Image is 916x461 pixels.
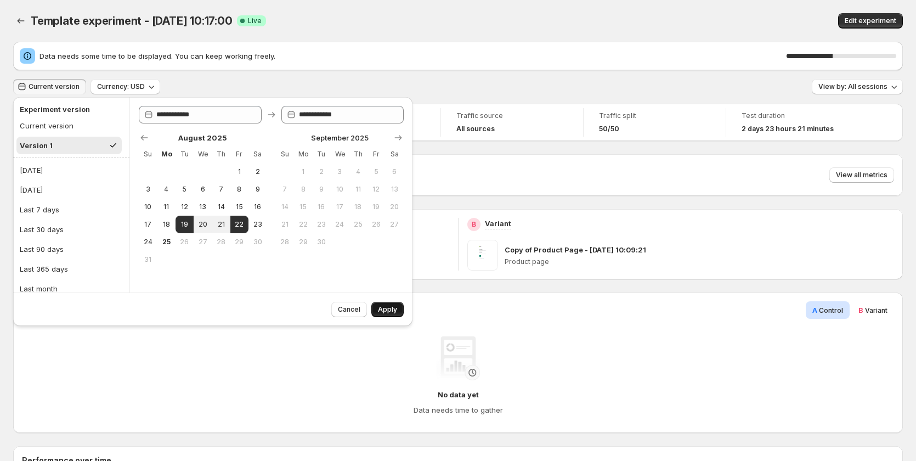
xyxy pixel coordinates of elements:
th: Tuesday [176,145,194,163]
button: Saturday September 13 2025 [386,181,404,198]
button: Saturday August 16 2025 [248,198,267,216]
span: Traffic source [456,111,568,120]
span: 12 [180,203,189,211]
button: Monday August 4 2025 [157,181,175,198]
span: 27 [198,238,207,246]
span: 14 [280,203,290,211]
span: 16 [253,203,262,211]
p: Copy of Product Page - [DATE] 10:09:21 [505,244,646,255]
img: No data yet [436,336,480,380]
button: Monday September 8 2025 [294,181,312,198]
span: 11 [353,185,363,194]
div: Current version [20,120,73,131]
span: 19 [180,220,189,229]
span: Apply [378,305,397,314]
button: Sunday August 24 2025 [139,233,157,251]
span: 6 [198,185,207,194]
button: Current version [13,79,86,94]
span: 2 [253,167,262,176]
button: Tuesday August 12 2025 [176,198,194,216]
span: 10 [143,203,152,211]
h2: B [472,220,476,229]
span: 12 [371,185,381,194]
button: Monday September 22 2025 [294,216,312,233]
span: 28 [280,238,290,246]
div: Last 30 days [20,224,64,235]
span: 22 [298,220,308,229]
button: Thursday August 28 2025 [212,233,230,251]
span: Mo [298,150,308,159]
span: 17 [335,203,344,211]
span: Th [353,150,363,159]
button: Tuesday September 30 2025 [312,233,330,251]
span: 4 [353,167,363,176]
span: 16 [316,203,326,211]
h4: No data yet [438,389,479,400]
h4: Data needs time to gather [414,404,503,415]
span: 23 [253,220,262,229]
button: View by: All sessions [812,79,903,94]
th: Wednesday [194,145,212,163]
span: Variant [865,306,887,314]
button: Sunday August 10 2025 [139,198,157,216]
span: 21 [280,220,290,229]
span: Fr [371,150,381,159]
button: Monday September 15 2025 [294,198,312,216]
span: 10 [335,185,344,194]
button: Sunday September 7 2025 [276,181,294,198]
button: Thursday September 4 2025 [349,163,367,181]
button: Wednesday August 13 2025 [194,198,212,216]
button: Friday August 1 2025 [230,163,248,181]
button: Thursday September 18 2025 [349,198,367,216]
button: Apply [371,302,404,317]
button: Saturday August 2 2025 [248,163,267,181]
span: 3 [143,185,152,194]
button: Thursday September 11 2025 [349,181,367,198]
span: 25 [161,238,171,246]
span: 13 [198,203,207,211]
span: View by: All sessions [818,82,887,91]
button: Tuesday August 5 2025 [176,181,194,198]
span: Su [280,150,290,159]
button: Wednesday September 24 2025 [331,216,349,233]
button: Monday August 18 2025 [157,216,175,233]
span: 9 [253,185,262,194]
span: 23 [316,220,326,229]
span: 15 [235,203,244,211]
button: [DATE] [16,181,126,199]
span: Currency: USD [97,82,145,91]
span: 20 [390,203,399,211]
button: Saturday September 27 2025 [386,216,404,233]
button: Saturday August 30 2025 [248,233,267,251]
button: Wednesday September 3 2025 [331,163,349,181]
button: Thursday August 21 2025 [212,216,230,233]
span: View all metrics [836,171,887,179]
th: Friday [230,145,248,163]
th: Saturday [386,145,404,163]
span: Cancel [338,305,360,314]
span: 20 [198,220,207,229]
span: Th [216,150,225,159]
span: 26 [371,220,381,229]
button: Tuesday September 2 2025 [312,163,330,181]
a: Traffic sourceAll sources [456,110,568,134]
span: 22 [235,220,244,229]
span: Edit experiment [845,16,896,25]
th: Sunday [139,145,157,163]
span: Sa [390,150,399,159]
span: Test duration [742,111,853,120]
button: Friday September 26 2025 [367,216,385,233]
button: Saturday August 9 2025 [248,181,267,198]
div: [DATE] [20,184,43,195]
button: Show previous month, July 2025 [137,130,152,145]
th: Wednesday [331,145,349,163]
a: Traffic split50/50 [599,110,710,134]
span: 8 [298,185,308,194]
img: Copy of Product Page - Aug 19, 10:09:21 [467,240,498,271]
span: 27 [390,220,399,229]
div: Version 1 [20,140,53,151]
span: 7 [280,185,290,194]
button: Last 90 days [16,240,126,258]
span: Current version [29,82,80,91]
button: Friday August 15 2025 [230,198,248,216]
